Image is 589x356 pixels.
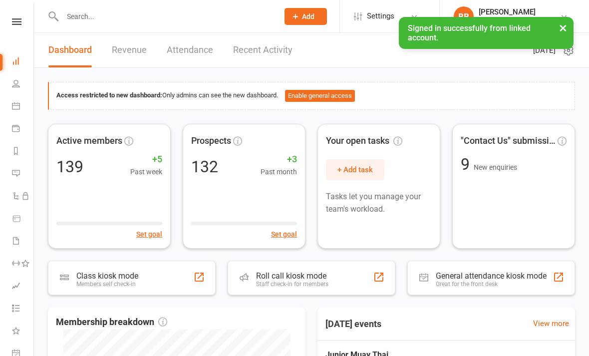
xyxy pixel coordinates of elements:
span: +5 [130,152,162,167]
button: × [554,17,572,38]
button: Set goal [136,229,162,240]
a: Calendar [12,96,34,118]
span: Past month [261,166,297,177]
span: Your open tasks [326,134,402,148]
span: Past week [130,166,162,177]
span: "Contact Us" submissions [461,134,556,148]
div: 139 [56,159,83,175]
span: Settings [367,5,394,27]
div: Roll call kiosk mode [256,271,328,281]
a: Product Sales [12,208,34,231]
div: 132 [191,159,218,175]
a: Assessments [12,276,34,298]
span: Prospects [191,134,231,148]
div: The Fight Society [479,16,536,25]
div: Staff check-in for members [256,281,328,288]
div: Members self check-in [76,281,138,288]
a: Dashboard [12,51,34,73]
div: Only admins can see the new dashboard. [56,90,567,102]
h3: [DATE] events [317,315,389,333]
strong: Access restricted to new dashboard: [56,91,162,99]
span: +3 [261,152,297,167]
button: Set goal [271,229,297,240]
button: Add [285,8,327,25]
input: Search... [59,9,272,23]
div: BB [454,6,474,26]
span: 9 [461,155,474,174]
p: Tasks let you manage your team's workload. [326,190,432,216]
div: Class kiosk mode [76,271,138,281]
a: Reports [12,141,34,163]
span: Active members [56,134,122,148]
a: View more [533,318,569,330]
a: Payments [12,118,34,141]
div: [PERSON_NAME] [479,7,536,16]
button: + Add task [326,159,384,180]
div: Great for the front desk [436,281,547,288]
span: Add [302,12,314,20]
a: People [12,73,34,96]
div: General attendance kiosk mode [436,271,547,281]
span: Signed in successfully from linked account. [408,23,531,42]
button: Enable general access [285,90,355,102]
a: What's New [12,321,34,343]
span: Membership breakdown [56,315,167,330]
span: New enquiries [474,163,517,171]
